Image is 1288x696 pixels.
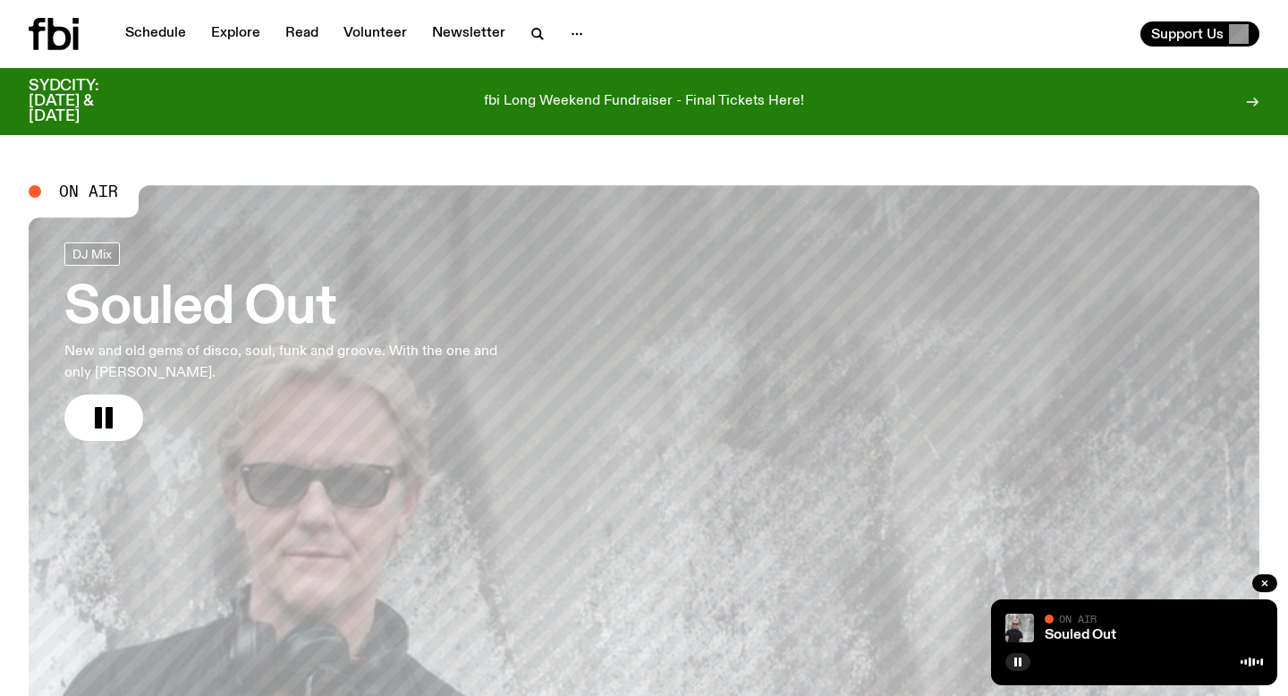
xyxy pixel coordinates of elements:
[64,341,522,384] p: New and old gems of disco, soul, funk and groove. With the one and only [PERSON_NAME].
[72,248,112,261] span: DJ Mix
[484,94,804,110] p: fbi Long Weekend Fundraiser - Final Tickets Here!
[333,21,418,47] a: Volunteer
[1005,614,1034,642] img: Stephen looks directly at the camera, wearing a black tee, black sunglasses and headphones around...
[64,242,522,441] a: Souled OutNew and old gems of disco, soul, funk and groove. With the one and only [PERSON_NAME].
[64,242,120,266] a: DJ Mix
[200,21,271,47] a: Explore
[1059,613,1097,624] span: On Air
[1151,26,1224,42] span: Support Us
[114,21,197,47] a: Schedule
[64,284,522,334] h3: Souled Out
[1045,628,1116,642] a: Souled Out
[421,21,516,47] a: Newsletter
[275,21,329,47] a: Read
[59,183,118,199] span: On Air
[29,79,143,124] h3: SYDCITY: [DATE] & [DATE]
[1140,21,1259,47] button: Support Us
